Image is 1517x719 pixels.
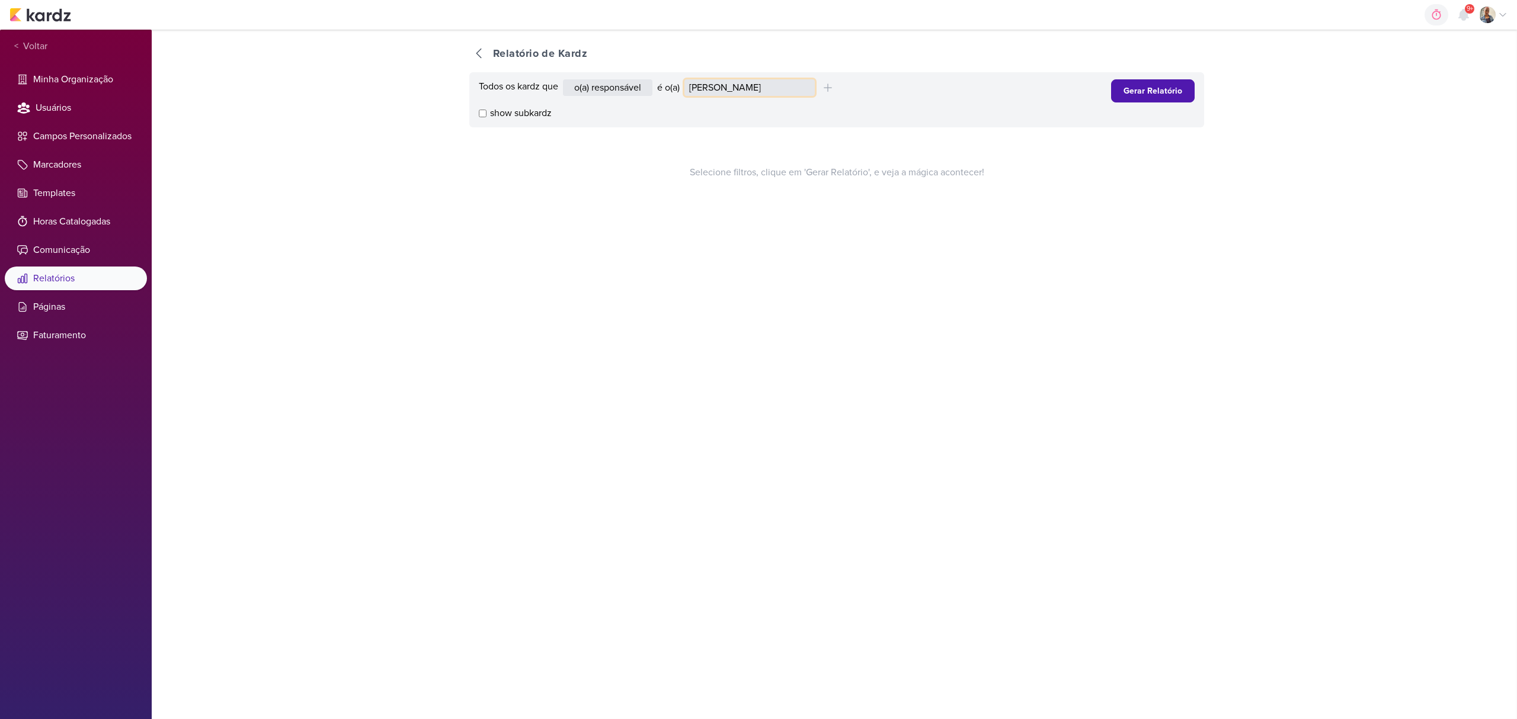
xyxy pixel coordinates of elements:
li: Páginas [5,295,147,319]
span: < [14,40,18,53]
input: show subkardz [479,110,487,117]
span: 9+ [1467,4,1473,14]
li: Usuários [5,96,147,120]
li: Templates [5,181,147,205]
li: Relatórios [5,267,147,290]
div: Todos os kardz que [479,79,558,96]
img: Iara Santos [1479,7,1496,23]
span: Voltar [18,39,47,53]
div: é o(a) [657,81,680,95]
li: Minha Organização [5,68,147,91]
span: show subkardz [490,106,552,120]
span: Selecione filtros, clique em 'Gerar Relatório', e veja a mágica acontecer! [690,165,984,179]
button: Gerar Relatório [1111,79,1195,102]
div: Relatório de Kardz [493,46,587,62]
li: Marcadores [5,153,147,176]
li: Horas Catalogadas [5,210,147,233]
li: Campos Personalizados [5,124,147,148]
li: Comunicação [5,238,147,262]
li: Faturamento [5,323,147,347]
img: kardz.app [9,8,71,22]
